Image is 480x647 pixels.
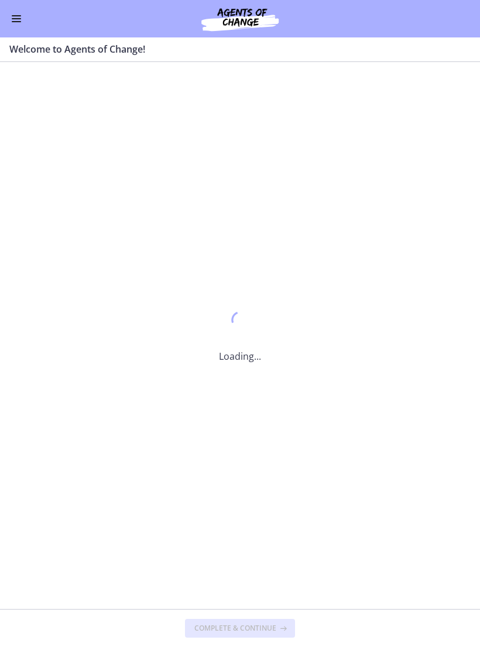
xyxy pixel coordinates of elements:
[9,12,23,26] button: Enable menu
[219,349,261,363] p: Loading...
[9,42,457,56] h3: Welcome to Agents of Change!
[219,308,261,335] div: 1
[194,624,276,633] span: Complete & continue
[185,619,295,638] button: Complete & continue
[170,5,310,33] img: Agents of Change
